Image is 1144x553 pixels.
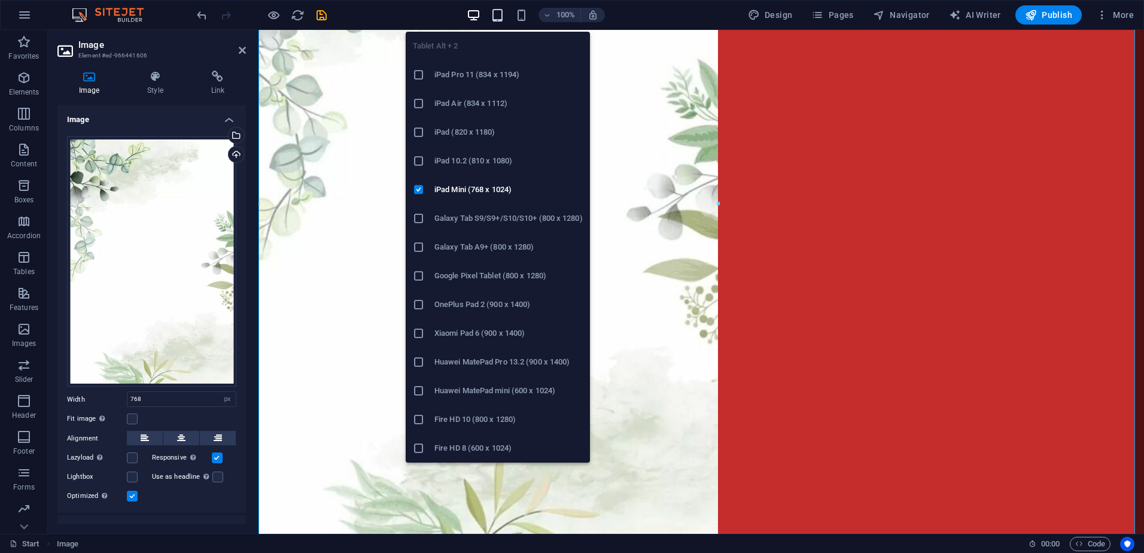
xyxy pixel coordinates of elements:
[67,470,127,484] label: Lightbox
[67,412,127,426] label: Fit image
[11,159,37,169] p: Content
[434,355,583,369] h6: Huawei MatePad Pro 13.2 (900 x 1400)
[152,451,212,465] label: Responsive
[67,451,127,465] label: Lazyload
[57,71,126,96] h4: Image
[873,9,930,21] span: Navigator
[67,396,127,403] label: Width
[434,154,583,168] h6: iPad 10.2 (810 x 1080)
[315,8,328,22] i: Save (Ctrl+S)
[1029,537,1060,551] h6: Session time
[57,537,78,551] span: Click to select. Double-click to edit
[944,5,1006,25] button: AI Writer
[195,8,209,22] i: Undo: Delete elements (Ctrl+Z)
[9,123,39,133] p: Columns
[10,537,39,551] a: Click to cancel selection. Double-click to open Pages
[1025,9,1072,21] span: Publish
[15,375,34,384] p: Slider
[434,125,583,139] h6: iPad (820 x 1180)
[290,8,305,22] button: reload
[1075,537,1105,551] span: Code
[434,240,583,254] h6: Galaxy Tab A9+ (800 x 1280)
[434,269,583,283] h6: Google Pixel Tablet (800 x 1280)
[9,87,39,97] p: Elements
[743,5,798,25] div: Design (Ctrl+Alt+Y)
[78,39,246,50] h2: Image
[78,50,222,61] h3: Element #ed-966441606
[13,482,35,492] p: Forms
[7,518,40,528] p: Marketing
[1070,537,1110,551] button: Code
[434,183,583,197] h6: iPad Mini (768 x 1024)
[314,8,328,22] button: save
[556,8,576,22] h6: 100%
[14,195,34,205] p: Boxes
[8,51,39,61] p: Favorites
[190,71,246,96] h4: Link
[1120,537,1134,551] button: Usercentrics
[67,489,127,503] label: Optimized
[434,326,583,341] h6: Xiaomi Pad 6 (900 x 1400)
[194,8,209,22] button: undo
[291,8,305,22] i: Reload page
[1049,539,1051,548] span: :
[434,297,583,312] h6: OnePlus Pad 2 (900 x 1400)
[1096,9,1134,21] span: More
[588,10,598,20] i: On resize automatically adjust zoom level to fit chosen device.
[126,71,189,96] h4: Style
[12,411,36,420] p: Header
[1091,5,1139,25] button: More
[538,8,581,22] button: 100%
[949,9,1001,21] span: AI Writer
[13,446,35,456] p: Footer
[152,470,212,484] label: Use as headline
[1015,5,1082,25] button: Publish
[69,8,159,22] img: Editor Logo
[7,231,41,241] p: Accordion
[10,303,38,312] p: Features
[57,515,246,544] h4: Text Float
[57,537,78,551] nav: breadcrumb
[1041,537,1060,551] span: 00 00
[434,441,583,455] h6: Fire HD 8 (600 x 1024)
[434,412,583,427] h6: Fire HD 10 (800 x 1280)
[67,136,236,387] div: download-G7xTHUfOJfVakyIoJnoGzg.jpeg
[807,5,858,25] button: Pages
[12,339,36,348] p: Images
[434,211,583,226] h6: Galaxy Tab S9/S9+/S10/S10+ (800 x 1280)
[434,384,583,398] h6: Huawei MatePad mini (600 x 1024)
[434,68,583,82] h6: iPad Pro 11 (834 x 1194)
[868,5,935,25] button: Navigator
[57,105,246,127] h4: Image
[811,9,853,21] span: Pages
[13,267,35,276] p: Tables
[67,432,127,446] label: Alignment
[434,96,583,111] h6: iPad Air (834 x 1112)
[743,5,798,25] button: Design
[748,9,793,21] span: Design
